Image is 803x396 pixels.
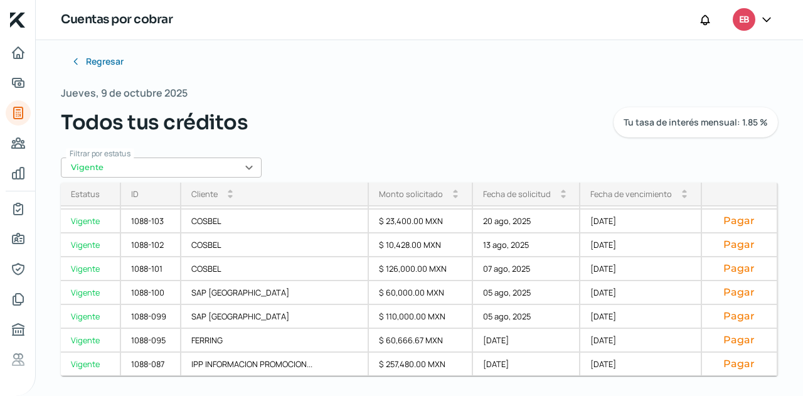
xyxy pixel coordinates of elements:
div: ID [131,188,139,200]
div: Monto solicitado [379,188,443,200]
div: $ 60,000.00 MXN [369,281,473,305]
div: Fecha de solicitud [483,188,551,200]
div: 20 ago, 2025 [473,210,581,233]
a: Vigente [61,281,121,305]
div: COSBEL [181,210,370,233]
div: $ 60,666.67 MXN [369,329,473,353]
button: Pagar [712,310,767,323]
div: [DATE] [580,305,702,329]
button: Pagar [712,286,767,299]
span: Regresar [86,57,124,66]
a: Vigente [61,329,121,353]
span: Filtrar por estatus [70,148,130,159]
a: Adelantar facturas [6,70,31,95]
div: 1088-103 [121,210,181,233]
span: Tu tasa de interés mensual: 1.85 % [624,118,768,127]
button: Pagar [712,238,767,251]
div: [DATE] [473,329,581,353]
button: Regresar [61,49,134,74]
a: Vigente [61,210,121,233]
span: EB [739,13,749,28]
a: Referencias [6,347,31,372]
div: [DATE] [580,329,702,353]
div: [DATE] [580,233,702,257]
button: Pagar [712,334,767,346]
div: IPP INFORMACION PROMOCION... [181,353,370,377]
div: 13 ago, 2025 [473,233,581,257]
i: arrow_drop_down [682,194,687,199]
div: $ 126,000.00 MXN [369,257,473,281]
div: SAP [GEOGRAPHIC_DATA] [181,281,370,305]
div: Cliente [191,188,218,200]
div: [DATE] [580,353,702,377]
a: Buró de crédito [6,317,31,342]
i: arrow_drop_down [453,194,458,199]
i: arrow_drop_down [228,194,233,199]
a: Vigente [61,353,121,377]
i: arrow_drop_down [561,194,566,199]
div: 05 ago, 2025 [473,281,581,305]
div: 1088-095 [121,329,181,353]
div: 1088-087 [121,353,181,377]
button: Pagar [712,215,767,227]
div: 1088-100 [121,281,181,305]
a: Mi contrato [6,196,31,222]
div: SAP [GEOGRAPHIC_DATA] [181,305,370,329]
div: [DATE] [580,210,702,233]
div: 1088-102 [121,233,181,257]
div: [DATE] [580,281,702,305]
div: $ 257,480.00 MXN [369,353,473,377]
a: Vigente [61,233,121,257]
div: Fecha de vencimiento [590,188,672,200]
div: COSBEL [181,257,370,281]
button: Pagar [712,358,767,370]
a: Tus créditos [6,100,31,126]
a: Información general [6,227,31,252]
h1: Cuentas por cobrar [61,11,173,29]
div: FERRING [181,329,370,353]
div: 07 ago, 2025 [473,257,581,281]
a: Mis finanzas [6,161,31,186]
div: [DATE] [580,257,702,281]
div: 1088-099 [121,305,181,329]
a: Representantes [6,257,31,282]
div: Estatus [71,188,100,200]
div: $ 23,400.00 MXN [369,210,473,233]
span: Todos tus créditos [61,107,248,137]
div: [DATE] [473,353,581,377]
span: Jueves, 9 de octubre 2025 [61,84,188,102]
div: $ 110,000.00 MXN [369,305,473,329]
div: 1088-101 [121,257,181,281]
a: Vigente [61,257,121,281]
button: Pagar [712,262,767,275]
a: Documentos [6,287,31,312]
a: Inicio [6,40,31,65]
a: Vigente [61,305,121,329]
div: COSBEL [181,233,370,257]
div: 05 ago, 2025 [473,305,581,329]
a: Pago a proveedores [6,131,31,156]
div: $ 10,428.00 MXN [369,233,473,257]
